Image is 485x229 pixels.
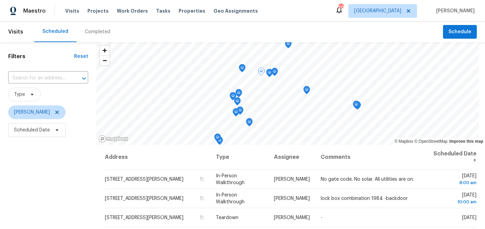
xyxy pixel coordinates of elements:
[98,135,128,143] a: Mapbox homepage
[432,179,476,186] div: 8:00 am
[216,215,238,220] span: Teardown
[237,106,244,117] div: Map marker
[230,92,236,103] div: Map marker
[315,145,427,170] th: Comments
[266,69,273,79] div: Map marker
[443,25,477,39] button: Schedule
[105,177,183,182] span: [STREET_ADDRESS][PERSON_NAME]
[85,28,110,35] div: Completed
[179,8,205,14] span: Properties
[432,199,476,205] div: 10:00 am
[74,53,88,60] div: Reset
[65,8,79,14] span: Visits
[285,40,292,51] div: Map marker
[8,73,69,84] input: Search for an address...
[100,46,110,55] button: Zoom in
[210,145,268,170] th: Type
[199,214,205,220] button: Copy Address
[199,176,205,182] button: Copy Address
[14,109,50,116] span: [PERSON_NAME]
[156,9,170,13] span: Tasks
[274,196,310,201] span: [PERSON_NAME]
[105,196,183,201] span: [STREET_ADDRESS][PERSON_NAME]
[448,28,471,36] span: Schedule
[338,4,343,11] div: 113
[23,8,46,14] span: Maestro
[246,118,253,129] div: Map marker
[216,193,245,204] span: In-Person Walkthrough
[321,177,414,182] span: No gate code. No solar. All utilities are on.
[105,215,183,220] span: [STREET_ADDRESS][PERSON_NAME]
[274,215,310,220] span: [PERSON_NAME]
[432,193,476,205] span: [DATE]
[353,101,360,111] div: Map marker
[42,28,68,35] div: Scheduled
[274,177,310,182] span: [PERSON_NAME]
[268,145,315,170] th: Assignee
[233,108,239,119] div: Map marker
[427,145,477,170] th: Scheduled Date ↑
[321,215,322,220] span: -
[199,195,205,201] button: Copy Address
[96,42,479,145] canvas: Map
[213,8,258,14] span: Geo Assignments
[303,86,310,97] div: Map marker
[105,145,210,170] th: Address
[87,8,109,14] span: Projects
[432,174,476,186] span: [DATE]
[258,67,265,78] div: Map marker
[414,139,447,144] a: OpenStreetMap
[239,64,246,75] div: Map marker
[100,55,110,65] button: Zoom out
[271,68,278,78] div: Map marker
[462,215,476,220] span: [DATE]
[449,139,483,144] a: Improve this map
[14,127,50,133] span: Scheduled Date
[216,174,245,185] span: In-Person Walkthrough
[100,56,110,65] span: Zoom out
[79,74,89,83] button: Open
[8,24,23,39] span: Visits
[117,8,148,14] span: Work Orders
[433,8,475,14] span: [PERSON_NAME]
[8,53,74,60] h1: Filters
[394,139,413,144] a: Mapbox
[235,89,242,100] div: Map marker
[321,196,408,201] span: lock box combination 1984 -backdoor
[234,97,241,108] div: Map marker
[14,91,25,98] span: Type
[214,133,221,144] div: Map marker
[354,8,401,14] span: [GEOGRAPHIC_DATA]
